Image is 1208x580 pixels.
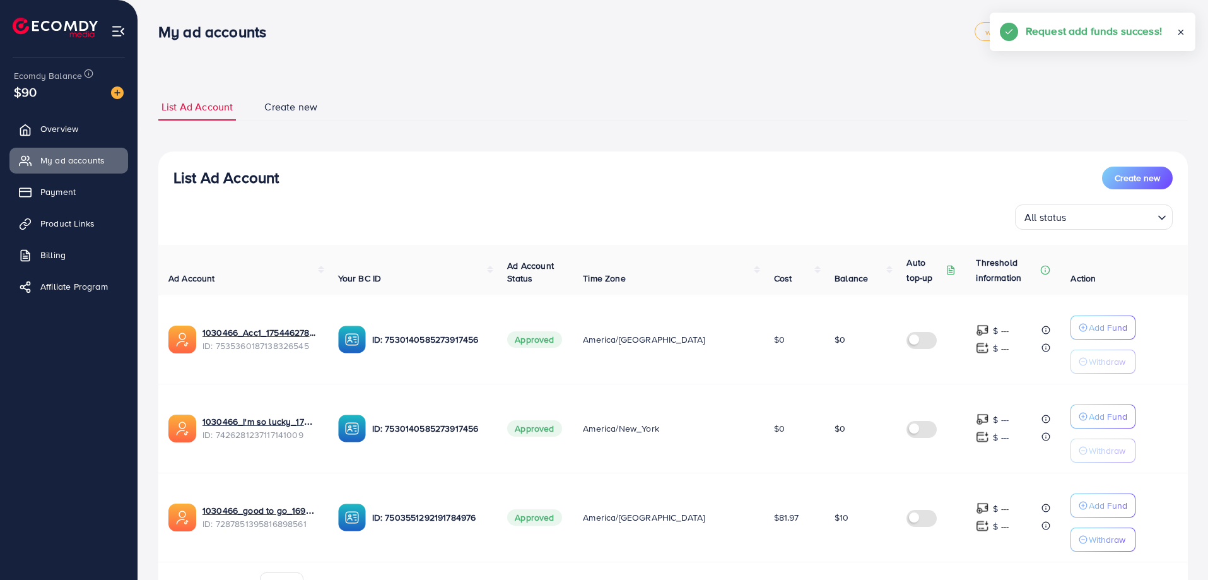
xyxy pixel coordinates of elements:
p: Auto top-up [906,255,943,285]
span: Overview [40,122,78,135]
span: Action [1070,272,1096,285]
img: ic-ba-acc.ded83a64.svg [338,415,366,442]
a: 1030466_good to go_1696835167966 [202,504,318,517]
span: $0 [774,422,785,435]
a: Billing [9,242,128,268]
p: Threshold information [976,255,1038,285]
img: top-up amount [976,413,989,426]
img: menu [111,24,126,38]
span: Ad Account [168,272,215,285]
button: Add Fund [1070,405,1135,429]
img: top-up amount [976,519,989,533]
p: Withdraw [1089,443,1125,458]
span: $10 [835,511,848,524]
h5: Request add funds success! [1026,23,1162,39]
p: ID: 7530140585273917456 [372,332,488,347]
span: Time Zone [583,272,625,285]
span: $81.97 [774,511,799,524]
a: Product Links [9,211,128,236]
button: Withdraw [1070,528,1135,552]
img: ic-ads-acc.e4c84228.svg [168,415,196,442]
span: America/New_York [583,422,659,435]
h3: My ad accounts [158,23,276,41]
button: Withdraw [1070,350,1135,374]
img: top-up amount [976,430,989,444]
button: Add Fund [1070,494,1135,518]
span: Create new [1115,172,1160,184]
div: <span class='underline'>1030466_good to go_1696835167966</span></br>7287851395816898561 [202,504,318,530]
button: Add Fund [1070,316,1135,340]
button: Withdraw [1070,439,1135,463]
button: Create new [1102,167,1173,189]
span: Billing [40,249,66,261]
span: ID: 7535360187138326545 [202,340,318,352]
span: Cost [774,272,792,285]
img: top-up amount [976,341,989,355]
p: $ --- [993,519,1009,534]
img: logo [13,18,98,37]
a: 1030466_Acc1_1754462788851 [202,326,318,339]
p: $ --- [993,501,1009,516]
img: ic-ads-acc.e4c84228.svg [168,326,196,353]
img: ic-ba-acc.ded83a64.svg [338,504,366,531]
span: $0 [774,333,785,346]
div: <span class='underline'>1030466_Acc1_1754462788851</span></br>7535360187138326545 [202,326,318,352]
p: Add Fund [1089,320,1127,335]
p: ID: 7530140585273917456 [372,421,488,436]
div: Search for option [1015,204,1173,230]
p: Add Fund [1089,498,1127,513]
span: List Ad Account [161,100,233,114]
span: white_agency [985,28,1036,36]
a: Affiliate Program [9,274,128,299]
img: top-up amount [976,324,989,337]
a: My ad accounts [9,148,128,173]
p: $ --- [993,412,1009,427]
span: $90 [14,83,37,101]
img: ic-ads-acc.e4c84228.svg [168,504,196,531]
img: image [111,86,124,99]
p: Add Fund [1089,409,1127,424]
span: ID: 7426281237117141009 [202,429,318,441]
span: ID: 7287851395816898561 [202,518,318,530]
a: Overview [9,116,128,141]
img: ic-ba-acc.ded83a64.svg [338,326,366,353]
span: My ad accounts [40,154,105,167]
span: Ad Account Status [507,259,554,285]
span: Ecomdy Balance [14,69,82,82]
span: Balance [835,272,868,285]
span: $0 [835,422,845,435]
div: <span class='underline'>1030466_I'm so lucky_1729065847853</span></br>7426281237117141009 [202,415,318,441]
iframe: Chat [1154,523,1199,571]
p: Withdraw [1089,532,1125,547]
span: Approved [507,331,561,348]
span: Affiliate Program [40,280,108,293]
p: Withdraw [1089,354,1125,369]
input: Search for option [1070,206,1152,227]
span: $0 [835,333,845,346]
p: $ --- [993,323,1009,338]
span: All status [1022,208,1069,227]
span: Create new [264,100,317,114]
img: top-up amount [976,502,989,515]
span: Product Links [40,217,95,230]
a: Payment [9,179,128,204]
a: 1030466_I'm so lucky_1729065847853 [202,415,318,428]
p: $ --- [993,341,1009,356]
p: ID: 7503551292191784976 [372,510,488,525]
h3: List Ad Account [173,169,279,187]
span: America/[GEOGRAPHIC_DATA] [583,333,705,346]
span: America/[GEOGRAPHIC_DATA] [583,511,705,524]
span: Approved [507,420,561,437]
span: Your BC ID [338,272,382,285]
a: white_agency [975,22,1047,41]
p: $ --- [993,430,1009,445]
span: Approved [507,509,561,526]
span: Payment [40,186,76,198]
